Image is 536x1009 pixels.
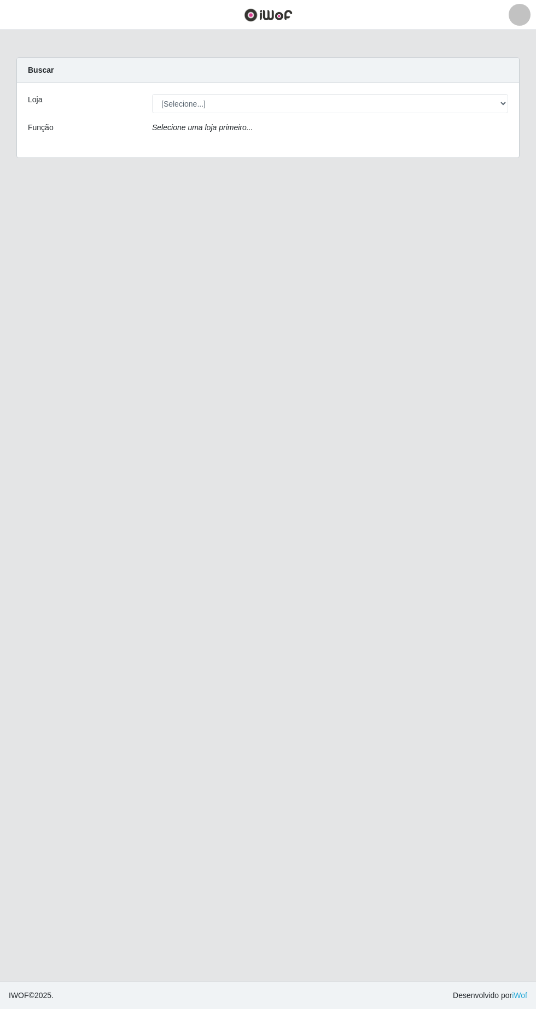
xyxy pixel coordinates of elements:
span: © 2025 . [9,990,54,1001]
img: CoreUI Logo [244,8,293,22]
label: Função [28,122,54,133]
a: iWof [512,991,527,1000]
label: Loja [28,94,42,106]
span: IWOF [9,991,29,1000]
strong: Buscar [28,66,54,74]
span: Desenvolvido por [453,990,527,1001]
i: Selecione uma loja primeiro... [152,123,253,132]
